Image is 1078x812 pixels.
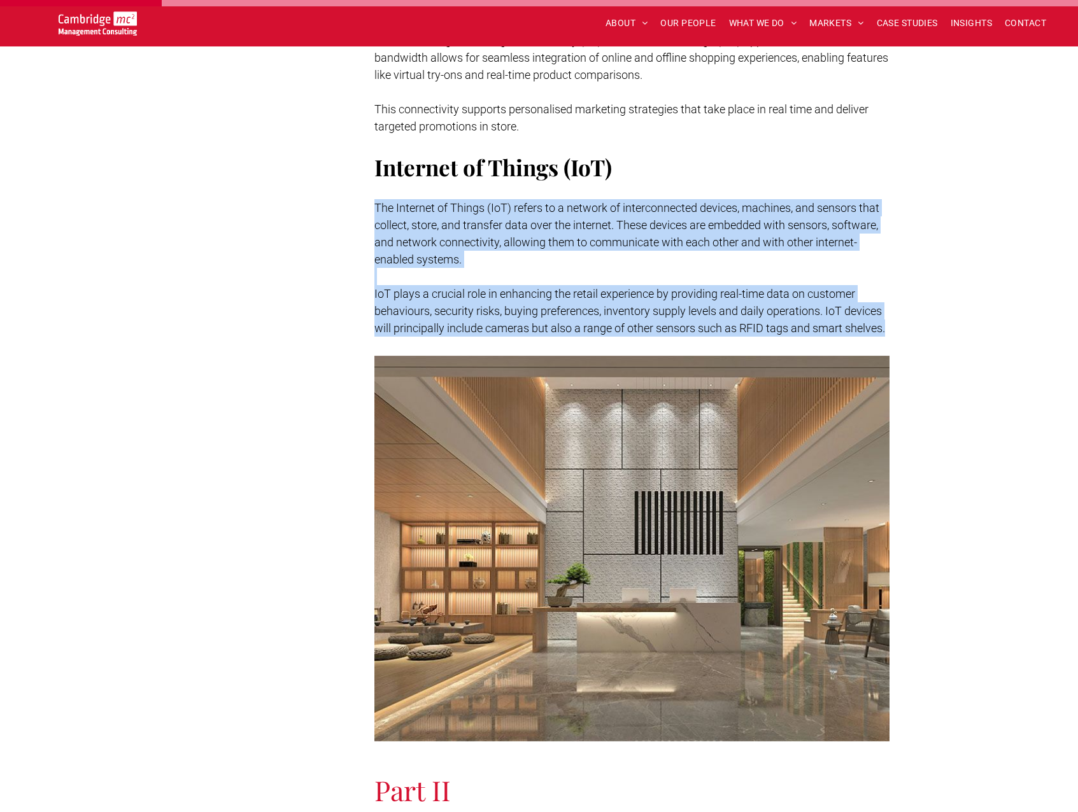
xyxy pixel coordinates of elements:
[998,13,1053,33] a: CONTACT
[374,356,890,741] img: A surreal, futuristic city with tall rectangular towers in green and pink tones, mirrored perfect...
[723,13,804,33] a: WHAT WE DO
[374,287,885,335] span: IoT plays a crucial role in enhancing the retail experience by providing real-time data on custom...
[803,13,870,33] a: MARKETS
[599,13,655,33] a: ABOUT
[374,152,612,182] span: Internet of Things (IoT)
[654,13,722,33] a: OUR PEOPLE
[870,13,944,33] a: CASE STUDIES
[944,13,998,33] a: INSIGHTS
[59,11,137,36] img: Go to Homepage
[59,13,137,27] a: Your Business Transformed | Cambridge Management Consulting
[374,201,879,266] span: The Internet of Things (IoT) refers to a network of interconnected devices, machines, and sensors...
[374,771,451,808] span: Part II
[374,102,869,133] span: This connectivity supports personalised marketing strategies that take place in real time and del...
